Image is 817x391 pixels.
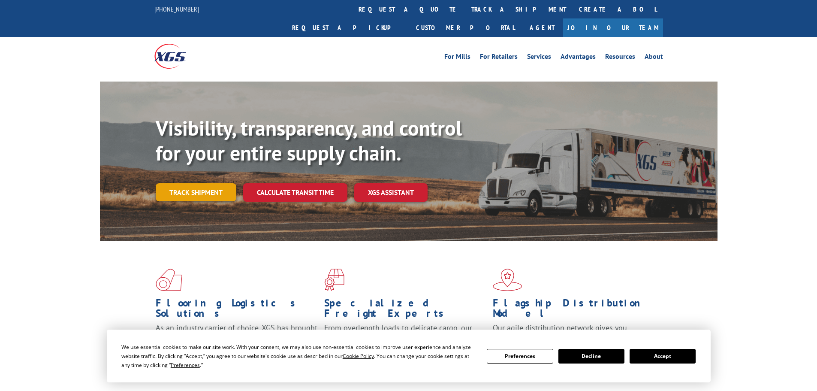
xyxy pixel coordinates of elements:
[493,323,651,343] span: Our agile distribution network gives you nationwide inventory management on demand.
[107,330,711,382] div: Cookie Consent Prompt
[444,53,470,63] a: For Mills
[410,18,521,37] a: Customer Portal
[630,349,696,364] button: Accept
[121,343,476,370] div: We use essential cookies to make our site work. With your consent, we may also use non-essential ...
[156,183,236,201] a: Track shipment
[324,298,486,323] h1: Specialized Freight Experts
[493,298,655,323] h1: Flagship Distribution Model
[154,5,199,13] a: [PHONE_NUMBER]
[354,183,428,202] a: XGS ASSISTANT
[156,269,182,291] img: xgs-icon-total-supply-chain-intelligence-red
[324,269,344,291] img: xgs-icon-focused-on-flooring-red
[561,53,596,63] a: Advantages
[480,53,518,63] a: For Retailers
[156,115,462,166] b: Visibility, transparency, and control for your entire supply chain.
[343,352,374,360] span: Cookie Policy
[487,349,553,364] button: Preferences
[605,53,635,63] a: Resources
[156,323,317,353] span: As an industry carrier of choice, XGS has brought innovation and dedication to flooring logistics...
[324,323,486,361] p: From overlength loads to delicate cargo, our experienced staff knows the best way to move your fr...
[645,53,663,63] a: About
[171,361,200,369] span: Preferences
[558,349,624,364] button: Decline
[156,298,318,323] h1: Flooring Logistics Solutions
[493,269,522,291] img: xgs-icon-flagship-distribution-model-red
[286,18,410,37] a: Request a pickup
[243,183,347,202] a: Calculate transit time
[521,18,563,37] a: Agent
[563,18,663,37] a: Join Our Team
[527,53,551,63] a: Services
